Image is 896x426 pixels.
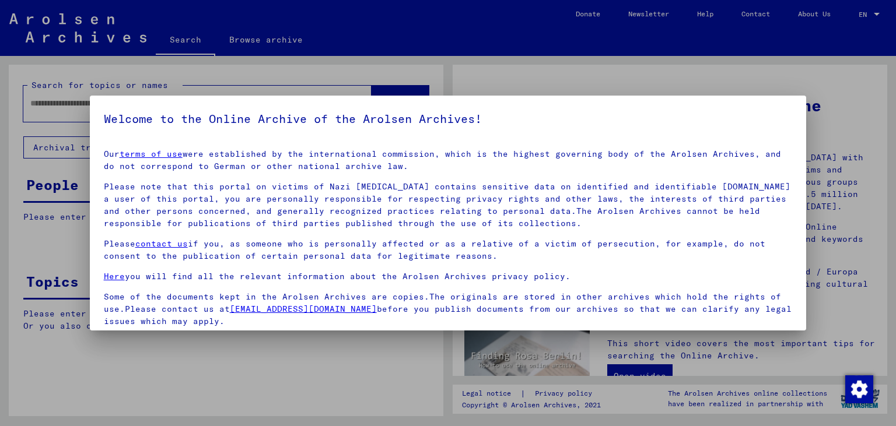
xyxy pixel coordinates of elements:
[104,238,793,262] p: Please if you, as someone who is personally affected or as a relative of a victim of persecution,...
[104,291,793,328] p: Some of the documents kept in the Arolsen Archives are copies.The originals are stored in other a...
[104,271,125,281] a: Here
[845,375,873,403] img: Change consent
[104,181,793,230] p: Please note that this portal on victims of Nazi [MEDICAL_DATA] contains sensitive data on identif...
[135,238,188,249] a: contact us
[230,304,377,314] a: [EMAIL_ADDRESS][DOMAIN_NAME]
[104,110,793,128] h5: Welcome to the Online Archive of the Arolsen Archives!
[120,149,183,159] a: terms of use
[104,148,793,172] p: Our were established by the international commission, which is the highest governing body of the ...
[104,270,793,283] p: you will find all the relevant information about the Arolsen Archives privacy policy.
